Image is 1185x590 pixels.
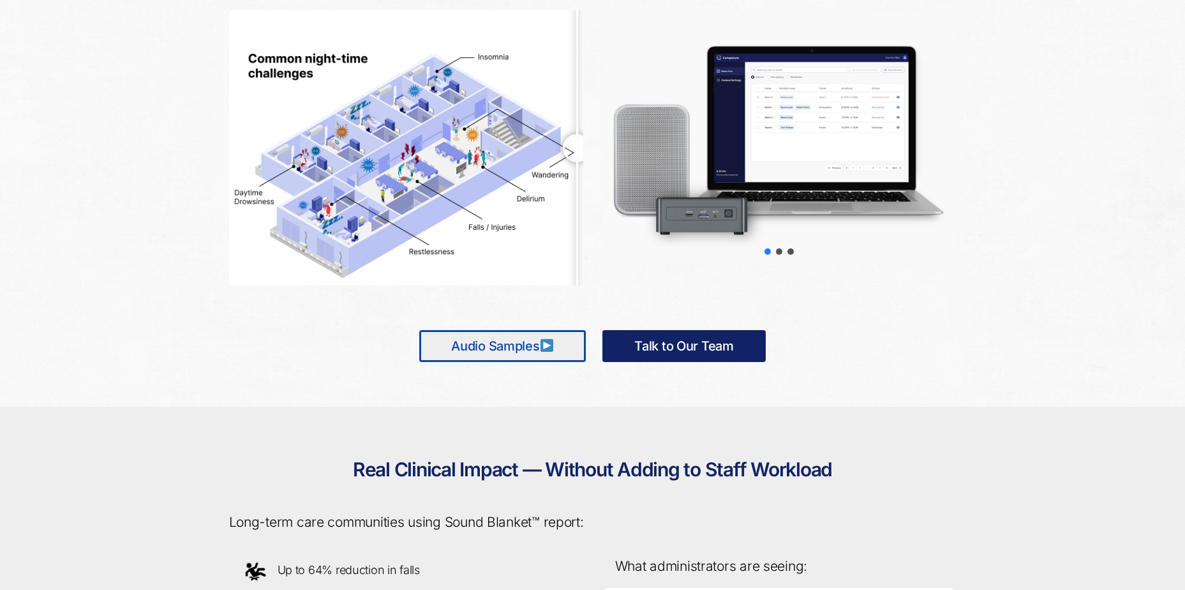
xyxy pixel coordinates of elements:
[615,557,944,575] p: What administrators are seeing:
[364,1,403,11] span: Last name
[764,248,771,255] div: slider-1
[239,555,573,587] p: Up to 64% reduction in falls
[364,54,392,63] span: Job title
[419,330,586,362] a: Audio Samples
[540,339,553,352] img: ▶
[229,513,957,531] p: Long-term care communities using Sound Blanket™ report:
[787,248,794,255] div: slider-3
[776,248,782,255] div: slider-2
[364,106,467,116] span: How did you hear about us?
[229,445,957,495] h2: Real Clinical Impact — Without Adding to Staff Workload
[239,555,271,587] img: Icon depicting accomplishments
[602,330,766,362] a: Talk to Our Team
[762,246,796,257] div: Choose slide to display.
